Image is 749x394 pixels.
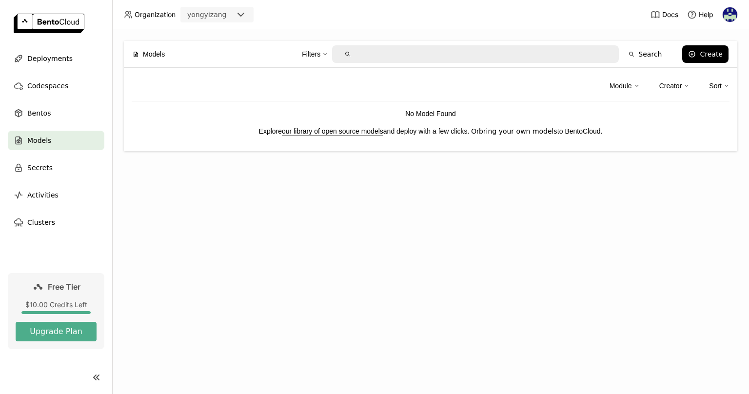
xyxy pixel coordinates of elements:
[610,76,640,96] div: Module
[8,158,104,177] a: Secrets
[27,162,53,174] span: Secrets
[723,7,737,22] img: Yongyi Zang
[143,49,165,59] span: Models
[27,217,55,228] span: Clusters
[132,108,729,119] p: No Model Found
[14,14,84,33] img: logo
[623,45,668,63] button: Search
[8,76,104,96] a: Codespaces
[302,44,328,64] div: Filters
[302,49,320,59] div: Filters
[27,135,51,146] span: Models
[700,50,723,58] div: Create
[187,10,226,20] div: yongyizang
[132,126,729,137] p: Explore and deploy with a few clicks. Or to BentoCloud.
[687,10,713,20] div: Help
[8,49,104,68] a: Deployments
[135,10,176,19] span: Organization
[659,80,682,91] div: Creator
[227,10,228,20] input: Selected yongyizang.
[48,282,80,292] span: Free Tier
[8,131,104,150] a: Models
[282,127,383,135] a: our library of open source models
[682,45,729,63] button: Create
[8,213,104,232] a: Clusters
[27,189,59,201] span: Activities
[16,322,97,341] button: Upgrade Plan
[8,103,104,123] a: Bentos
[650,10,678,20] a: Docs
[659,76,690,96] div: Creator
[610,80,632,91] div: Module
[709,76,729,96] div: Sort
[699,10,713,19] span: Help
[27,53,73,64] span: Deployments
[479,127,557,135] a: bring your own models
[27,80,68,92] span: Codespaces
[8,273,104,349] a: Free Tier$10.00 Credits LeftUpgrade Plan
[27,107,51,119] span: Bentos
[662,10,678,19] span: Docs
[16,300,97,309] div: $10.00 Credits Left
[8,185,104,205] a: Activities
[709,80,722,91] div: Sort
